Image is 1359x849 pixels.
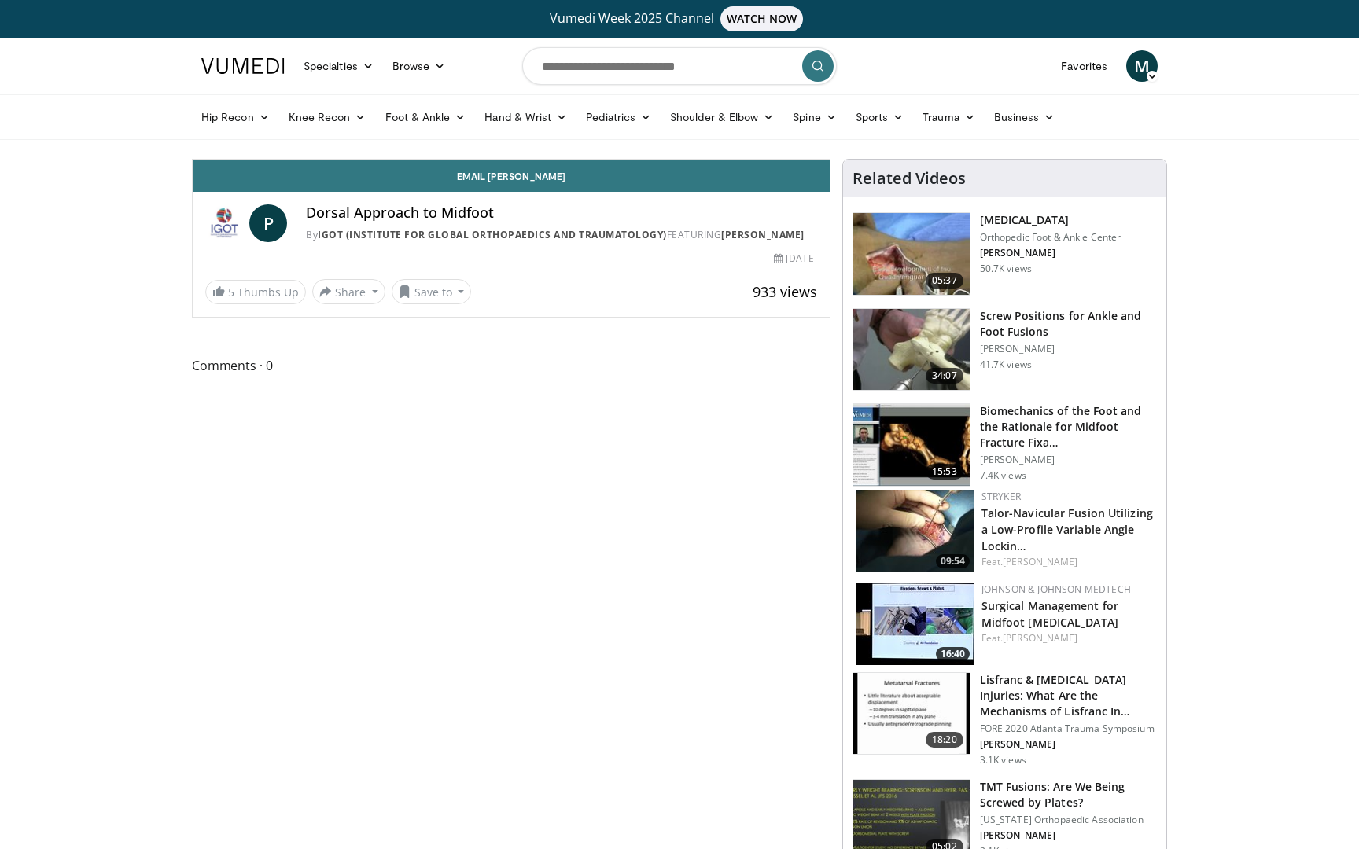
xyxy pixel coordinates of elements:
div: Feat. [981,555,1154,569]
h3: Biomechanics of the Foot and the Rationale for Midfoot Fracture Fixa… [980,403,1157,450]
img: 9c0a48fb-b16a-4c9e-9ddf-8f3ac7e13bc2.150x105_q85_crop-smart_upscale.jpg [853,673,970,755]
a: Sports [846,101,914,133]
p: Orthopedic Foot & Ankle Center [980,231,1121,244]
p: FORE 2020 Atlanta Trauma Symposium [980,722,1157,735]
a: Hip Recon [192,101,279,133]
p: 7.4K views [980,469,1026,482]
a: [PERSON_NAME] [721,228,805,241]
span: 5 [228,285,234,300]
p: [PERSON_NAME] [980,454,1157,466]
a: Business [985,101,1065,133]
a: Email [PERSON_NAME] [193,160,830,192]
span: Comments 0 [192,355,830,376]
a: Spine [783,101,845,133]
span: 34:07 [926,368,963,384]
span: 09:54 [936,554,970,568]
a: M [1126,50,1158,82]
h3: Screw Positions for Ankle and Foot Fusions [980,308,1157,340]
h3: [MEDICAL_DATA] [980,212,1121,228]
a: Knee Recon [279,101,376,133]
a: Pediatrics [576,101,661,133]
a: [PERSON_NAME] [1003,631,1077,645]
p: 3.1K views [980,754,1026,766]
a: Shoulder & Elbow [661,101,783,133]
a: Specialties [294,50,383,82]
span: 933 views [753,282,817,301]
a: IGOT (Institute for Global Orthopaedics and Traumatology) [318,228,667,241]
div: By FEATURING [306,228,817,242]
a: Hand & Wrist [475,101,576,133]
h3: TMT Fusions: Are We Being Screwed by Plates? [980,779,1157,810]
p: [US_STATE] Orthopaedic Association [980,814,1157,826]
p: [PERSON_NAME] [980,343,1157,355]
a: 18:20 Lisfranc & [MEDICAL_DATA] Injuries: What Are the Mechanisms of Lisfranc In… FORE 2020 Atlan... [853,672,1157,766]
img: b88189cb-fcee-4eb4-9fae-86a5d421ad62.150x105_q85_crop-smart_upscale.jpg [853,404,970,486]
span: 05:37 [926,273,963,289]
h3: Lisfranc & [MEDICAL_DATA] Injuries: What Are the Mechanisms of Lisfranc In… [980,672,1157,719]
a: P [249,204,287,242]
p: 41.7K views [980,358,1032,371]
button: Share [312,279,385,304]
a: Surgical Management for Midfoot [MEDICAL_DATA] [981,598,1118,630]
span: 18:20 [926,732,963,748]
img: IGOT (Institute for Global Orthopaedics and Traumatology) [205,204,243,242]
a: 5 Thumbs Up [205,280,306,304]
a: Stryker [981,490,1021,503]
a: Vumedi Week 2025 ChannelWATCH NOW [204,6,1155,31]
p: 50.7K views [980,263,1032,275]
a: 34:07 Screw Positions for Ankle and Foot Fusions [PERSON_NAME] 41.7K views [853,308,1157,391]
a: 15:53 Biomechanics of the Foot and the Rationale for Midfoot Fracture Fixa… [PERSON_NAME] 7.4K views [853,403,1157,487]
a: Favorites [1051,50,1117,82]
h4: Dorsal Approach to Midfoot [306,204,817,222]
a: 16:40 [856,583,974,665]
img: 67572_0000_3.png.150x105_q85_crop-smart_upscale.jpg [853,309,970,391]
button: Save to [392,279,472,304]
img: d33e20e3-ad01-4d41-9a6c-e2c76a6840b9.150x105_q85_crop-smart_upscale.jpg [856,490,974,572]
div: Feat. [981,631,1154,645]
img: a477d109-b31b-4302-b393-8840442a7216.150x105_q85_crop-smart_upscale.jpg [856,583,974,665]
span: 15:53 [926,464,963,480]
a: 09:54 [856,490,974,572]
a: 05:37 [MEDICAL_DATA] Orthopedic Foot & Ankle Center [PERSON_NAME] 50.7K views [853,212,1157,296]
div: [DATE] [774,252,816,266]
input: Search topics, interventions [522,47,837,85]
span: 16:40 [936,647,970,661]
span: WATCH NOW [720,6,804,31]
a: Johnson & Johnson MedTech [981,583,1131,596]
img: VuMedi Logo [201,58,285,74]
img: 545635_3.png.150x105_q85_crop-smart_upscale.jpg [853,213,970,295]
p: [PERSON_NAME] [980,829,1157,842]
a: Talor-Navicular Fusion Utilizing a Low-Profile Variable Angle Lockin… [981,505,1153,553]
a: Foot & Ankle [376,101,476,133]
a: [PERSON_NAME] [1003,555,1077,568]
p: [PERSON_NAME] [980,247,1121,259]
p: [PERSON_NAME] [980,738,1157,751]
a: Trauma [913,101,985,133]
h4: Related Videos [853,169,966,188]
a: Browse [383,50,455,82]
